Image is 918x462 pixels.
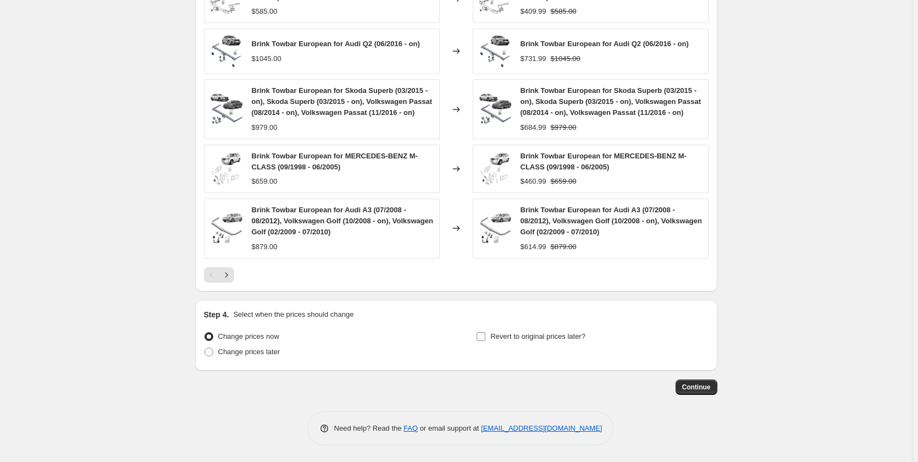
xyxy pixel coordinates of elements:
div: $979.00 [252,122,278,133]
strike: $979.00 [551,122,577,133]
img: BR-614700_fa23a9cb-8096-4bc3-a77a-b6ea4d632f3a_80x.jpg [479,93,512,126]
button: Next [219,267,234,283]
span: Change prices now [218,332,279,340]
div: $659.00 [252,176,278,187]
span: Need help? Read the [334,424,404,432]
span: Brink Towbar European for Skoda Superb (03/2015 - on), Skoda Superb (03/2015 - on), Volkswagen Pa... [252,86,432,117]
strike: $1045.00 [551,53,580,64]
span: Continue [682,383,711,392]
span: Brink Towbar European for MERCEDES-BENZ M-CLASS (09/1998 - 06/2005) [521,152,687,171]
div: $585.00 [252,6,278,17]
a: FAQ [403,424,418,432]
div: $684.99 [521,122,546,133]
span: Brink Towbar European for MERCEDES-BENZ M-CLASS (09/1998 - 06/2005) [252,152,418,171]
span: or email support at [418,424,481,432]
img: BR-614700_fa23a9cb-8096-4bc3-a77a-b6ea4d632f3a_80x.jpg [210,93,243,126]
img: BR-515100_b0d46edd-93d8-454f-a7bb-449da006b20d_80x.jpg [210,212,243,245]
img: BR-628300_f217c4e8-beef-45b1-85c3-88474c68aa9d_80x.jpg [210,35,243,68]
span: Revert to original prices later? [490,332,585,340]
strike: $585.00 [551,6,577,17]
img: BR-628300_f217c4e8-beef-45b1-85c3-88474c68aa9d_80x.jpg [479,35,512,68]
div: $1045.00 [252,53,281,64]
div: $460.99 [521,176,546,187]
div: $879.00 [252,241,278,252]
span: Brink Towbar European for Skoda Superb (03/2015 - on), Skoda Superb (03/2015 - on), Volkswagen Pa... [521,86,701,117]
div: $731.99 [521,53,546,64]
img: BR-515100_b0d46edd-93d8-454f-a7bb-449da006b20d_80x.jpg [479,212,512,245]
img: BR-349900_911555cb-f4a9-445b-894d-376c205fec46_80x.jpg [479,152,512,185]
strike: $879.00 [551,241,577,252]
span: Brink Towbar European for Audi A3 (07/2008 - 08/2012), Volkswagen Golf (10/2008 - on), Volkswagen... [521,206,702,236]
span: Brink Towbar European for Audi Q2 (06/2016 - on) [521,40,689,48]
button: Continue [676,380,717,395]
h2: Step 4. [204,309,229,320]
nav: Pagination [204,267,234,283]
div: $409.99 [521,6,546,17]
a: [EMAIL_ADDRESS][DOMAIN_NAME] [481,424,602,432]
img: BR-349900_911555cb-f4a9-445b-894d-376c205fec46_80x.jpg [210,152,243,185]
p: Select when the prices should change [233,309,353,320]
div: $614.99 [521,241,546,252]
span: Brink Towbar European for Audi A3 (07/2008 - 08/2012), Volkswagen Golf (10/2008 - on), Volkswagen... [252,206,433,236]
strike: $659.00 [551,176,577,187]
span: Change prices later [218,348,280,356]
span: Brink Towbar European for Audi Q2 (06/2016 - on) [252,40,420,48]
